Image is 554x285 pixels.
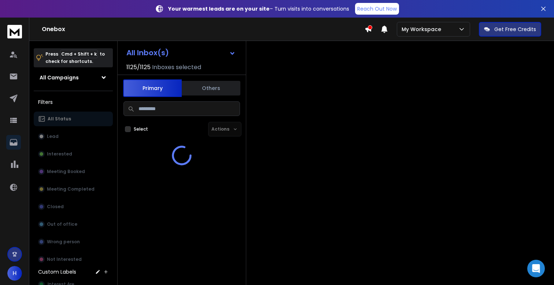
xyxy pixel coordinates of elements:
[60,50,98,58] span: Cmd + Shift + k
[357,5,397,12] p: Reach Out Now
[134,126,148,132] label: Select
[7,25,22,38] img: logo
[38,268,76,275] h3: Custom Labels
[45,50,105,65] p: Press to check for shortcuts.
[527,260,545,277] div: Open Intercom Messenger
[40,74,79,81] h1: All Campaigns
[42,25,365,34] h1: Onebox
[402,26,444,33] p: My Workspace
[121,45,241,60] button: All Inbox(s)
[7,266,22,281] button: H
[182,80,240,96] button: Others
[152,63,201,72] h3: Inboxes selected
[123,79,182,97] button: Primary
[126,49,169,56] h1: All Inbox(s)
[168,5,270,12] strong: Your warmest leads are on your site
[355,3,399,15] a: Reach Out Now
[168,5,349,12] p: – Turn visits into conversations
[479,22,541,37] button: Get Free Credits
[34,97,113,107] h3: Filters
[34,70,113,85] button: All Campaigns
[494,26,536,33] p: Get Free Credits
[126,63,151,72] span: 1125 / 1125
